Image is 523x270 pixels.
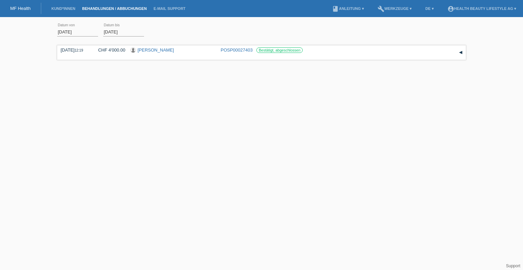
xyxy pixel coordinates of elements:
[456,47,466,58] div: auf-/zuklappen
[61,47,88,53] div: [DATE]
[378,5,384,12] i: build
[332,5,339,12] i: book
[150,6,189,11] a: E-Mail Support
[447,5,454,12] i: account_circle
[75,48,83,52] span: 12:19
[221,47,253,53] a: POSP00027403
[329,6,367,11] a: bookAnleitung ▾
[422,6,437,11] a: DE ▾
[79,6,150,11] a: Behandlungen / Abbuchungen
[138,47,174,53] a: [PERSON_NAME]
[10,6,31,11] a: MF Health
[48,6,79,11] a: Kund*innen
[506,264,520,268] a: Support
[93,47,125,53] div: CHF 4'000.00
[444,6,520,11] a: account_circleHealth Beauty Lifestyle AG ▾
[256,47,303,53] label: Bestätigt, abgeschlossen
[374,6,415,11] a: buildWerkzeuge ▾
